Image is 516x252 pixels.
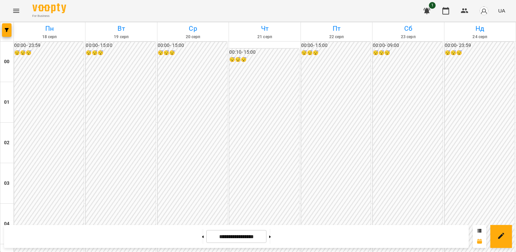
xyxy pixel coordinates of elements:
[495,4,508,17] button: UA
[373,23,443,34] h6: Сб
[479,6,489,16] img: avatar_s.png
[86,42,155,49] h6: 00:00 - 15:00
[4,139,9,147] h6: 02
[8,3,24,19] button: Menu
[15,23,84,34] h6: Пн
[229,49,299,56] h6: 00:10 - 15:00
[32,3,66,13] img: Voopty Logo
[229,56,299,64] h6: 😴😴😴
[445,34,515,40] h6: 24 серп
[4,180,9,187] h6: 03
[498,7,505,14] span: UA
[158,23,228,34] h6: Ср
[4,58,9,66] h6: 00
[373,42,442,49] h6: 00:00 - 09:00
[15,34,84,40] h6: 18 серп
[373,49,442,57] h6: 😴😴😴
[86,49,155,57] h6: 😴😴😴
[4,220,9,228] h6: 04
[158,49,227,57] h6: 😴😴😴
[302,23,371,34] h6: Пт
[230,23,299,34] h6: Чт
[86,23,156,34] h6: Вт
[301,42,371,49] h6: 00:00 - 15:00
[14,42,84,49] h6: 00:00 - 23:59
[302,34,371,40] h6: 22 серп
[158,42,227,49] h6: 00:00 - 15:00
[445,49,514,57] h6: 😴😴😴
[230,34,299,40] h6: 21 серп
[429,2,436,9] span: 1
[4,99,9,106] h6: 01
[14,49,84,57] h6: 😴😴😴
[373,34,443,40] h6: 23 серп
[32,14,66,18] span: For Business
[301,49,371,57] h6: 😴😴😴
[86,34,156,40] h6: 19 серп
[445,42,514,49] h6: 00:00 - 23:59
[158,34,228,40] h6: 20 серп
[445,23,515,34] h6: Нд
